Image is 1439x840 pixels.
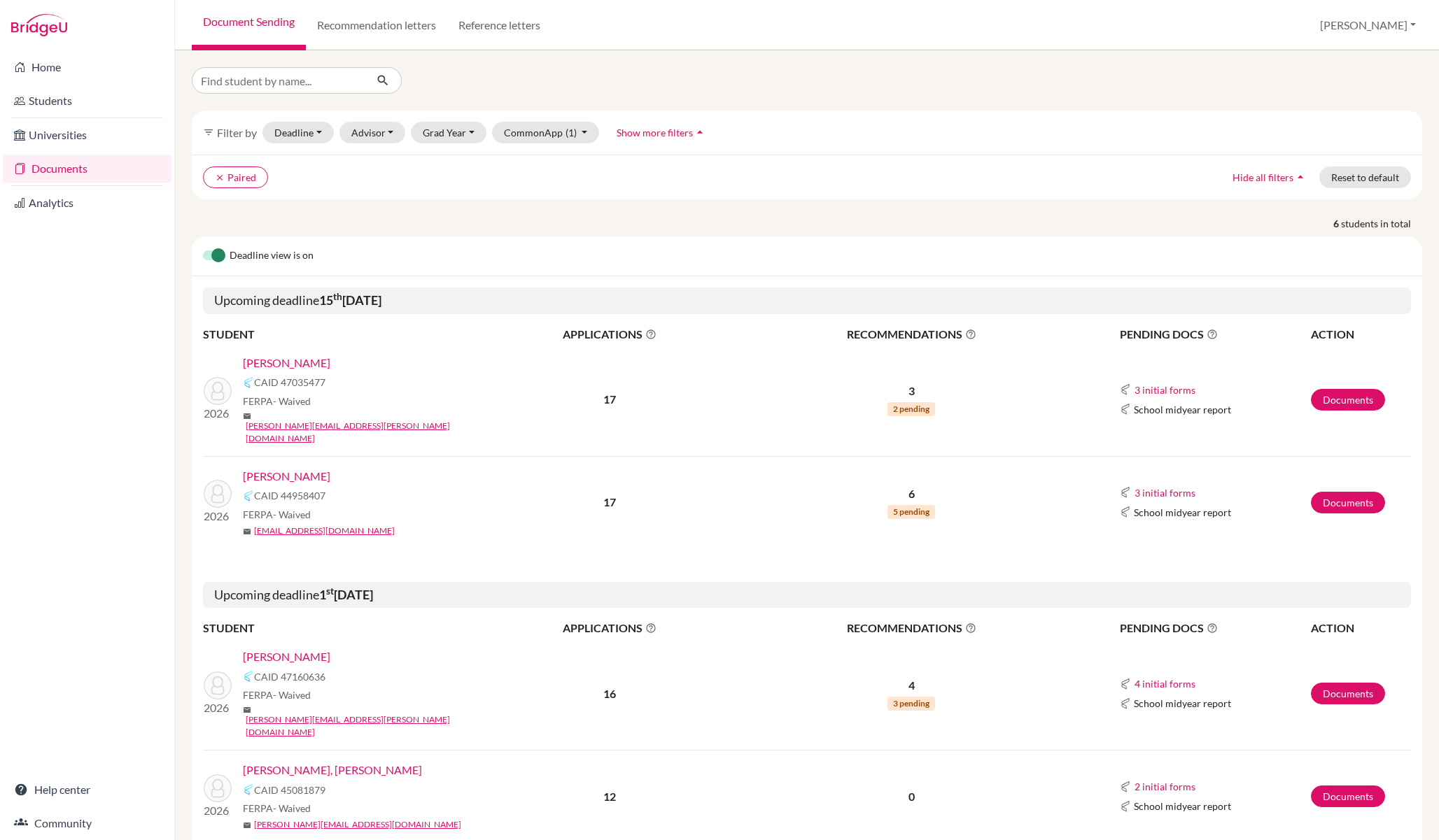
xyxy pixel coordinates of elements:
[204,377,232,405] img: Atzbach, Amelia
[1120,384,1131,395] img: Common App logo
[326,585,334,597] sup: st
[1311,389,1385,411] a: Documents
[1311,492,1385,513] a: Documents
[339,122,406,143] button: Advisor
[246,713,493,739] a: [PERSON_NAME][EMAIL_ADDRESS][PERSON_NAME][DOMAIN_NAME]
[1341,216,1422,231] span: students in total
[203,582,1411,608] h5: Upcoming deadline
[243,412,251,420] span: mail
[204,802,232,819] p: 2026
[603,687,616,700] b: 16
[230,248,314,264] span: Deadline view is on
[11,14,67,36] img: Bridge-U
[1120,326,1310,343] span: PENDING DOCS
[243,821,251,830] span: mail
[215,173,225,183] i: clear
[273,802,311,814] span: - Waived
[887,402,935,416] span: 2 pending
[243,688,311,702] span: FERPA
[1333,216,1341,231] strong: 6
[243,394,311,408] span: FERPA
[3,155,171,183] a: Documents
[3,189,171,217] a: Analytics
[1134,696,1231,711] span: School midyear report
[204,508,232,525] p: 2026
[1310,325,1411,343] th: ACTION
[603,495,616,508] b: 17
[254,783,325,797] span: CAID 45081879
[3,809,171,837] a: Community
[738,485,1086,502] p: 6
[1319,166,1411,188] button: Reset to default
[203,166,268,188] button: clearPaired
[319,587,373,602] b: 1 [DATE]
[3,121,171,149] a: Universities
[246,420,493,445] a: [PERSON_NAME][EMAIL_ADDRESS][PERSON_NAME][DOMAIN_NAME]
[217,126,257,139] span: Filter by
[319,292,381,308] b: 15 [DATE]
[203,325,483,343] th: STUDENT
[1293,170,1307,184] i: arrow_drop_up
[1120,801,1131,812] img: Common App logo
[1314,12,1422,38] button: [PERSON_NAME]
[273,508,311,520] span: - Waived
[262,122,334,143] button: Deadline
[738,326,1086,343] span: RECOMMENDATIONS
[1310,619,1411,637] th: ACTION
[192,67,365,94] input: Find student by name...
[738,383,1086,399] p: 3
[254,669,325,684] span: CAID 47160636
[887,505,935,519] span: 5 pending
[273,395,311,407] span: - Waived
[243,801,311,816] span: FERPA
[3,53,171,81] a: Home
[1120,404,1131,415] img: Common App logo
[484,620,736,636] span: APPLICATIONS
[203,127,214,138] i: filter_list
[243,377,254,388] img: Common App logo
[1134,799,1231,813] span: School midyear report
[1134,505,1231,520] span: School midyear report
[1134,485,1196,501] button: 3 initial forms
[411,122,486,143] button: Grad Year
[566,127,577,138] span: (1)
[605,122,719,143] button: Show more filtersarrow_drop_up
[492,122,600,143] button: CommonApp(1)
[204,699,232,716] p: 2026
[243,706,251,714] span: mail
[1120,487,1131,498] img: Common App logo
[203,619,483,637] th: STUDENT
[693,125,707,139] i: arrow_drop_up
[1233,171,1293,183] span: Hide all filters
[243,355,330,371] a: [PERSON_NAME]
[254,525,395,537] a: [EMAIL_ADDRESS][DOMAIN_NAME]
[1120,620,1310,636] span: PENDING DOCS
[738,620,1086,636] span: RECOMMENDATIONS
[333,291,342,302] sup: th
[1120,698,1131,709] img: Common App logo
[254,488,325,503] span: CAID 44958407
[273,689,311,701] span: - Waived
[254,375,325,390] span: CAID 47035477
[243,762,422,778] a: [PERSON_NAME], [PERSON_NAME]
[243,784,254,795] img: Common App logo
[1134,676,1196,692] button: 4 initial forms
[1120,678,1131,690] img: Common App logo
[243,468,330,485] a: [PERSON_NAME]
[887,697,935,711] span: 3 pending
[1221,166,1319,188] button: Hide all filtersarrow_drop_up
[204,480,232,508] img: Varde, Athena
[243,527,251,536] span: mail
[1311,785,1385,807] a: Documents
[1134,778,1196,795] button: 2 initial forms
[3,87,171,115] a: Students
[738,677,1086,694] p: 4
[204,671,232,699] img: Alwani, Krish
[243,671,254,682] img: Common App logo
[203,287,1411,314] h5: Upcoming deadline
[1134,402,1231,417] span: School midyear report
[603,790,616,803] b: 12
[603,392,616,406] b: 17
[3,776,171,804] a: Help center
[243,648,330,665] a: [PERSON_NAME]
